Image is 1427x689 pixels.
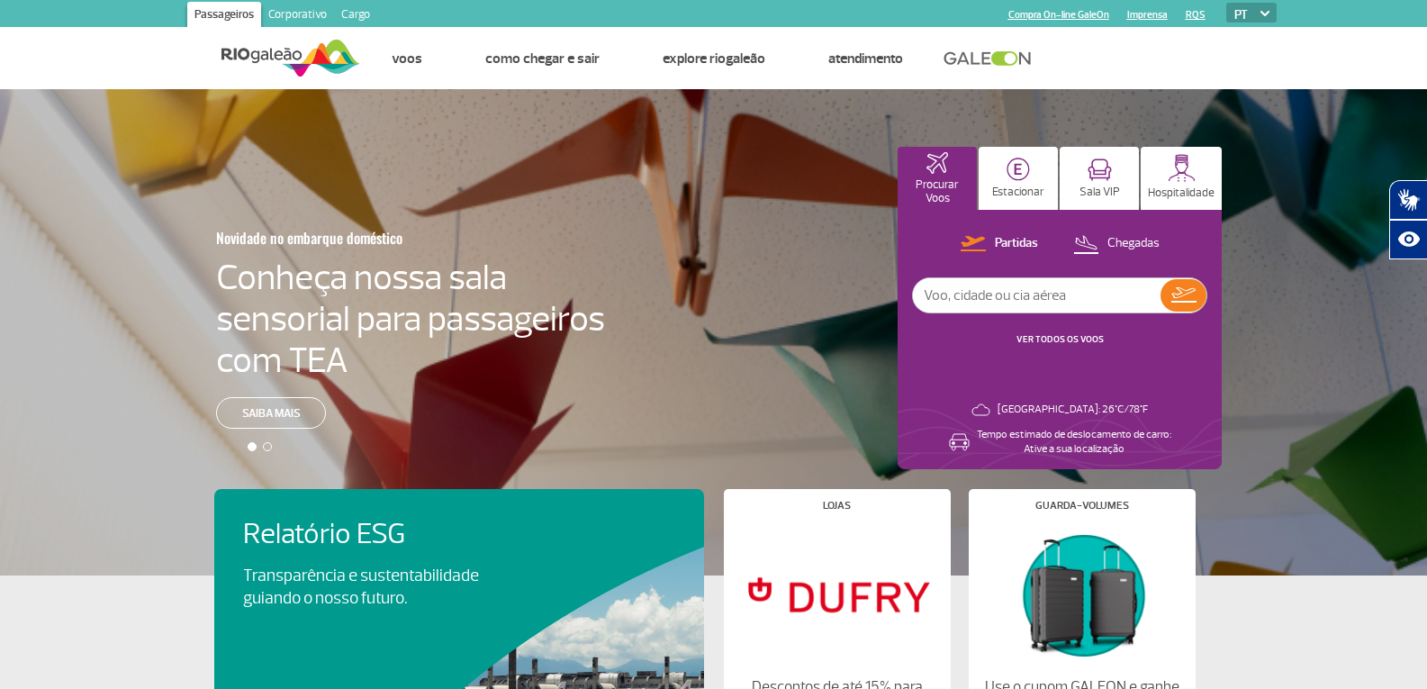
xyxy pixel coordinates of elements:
h4: Lojas [823,501,851,511]
p: Hospitalidade [1148,186,1215,200]
a: Relatório ESGTransparência e sustentabilidade guiando o nosso futuro. [243,518,675,610]
p: Partidas [995,235,1038,252]
a: Voos [392,50,422,68]
a: Como chegar e sair [485,50,600,68]
p: Transparência e sustentabilidade guiando o nosso futuro. [243,565,499,610]
img: airplaneHomeActive.svg [926,152,948,174]
h4: Conheça nossa sala sensorial para passageiros com TEA [216,257,605,381]
img: hospitality.svg [1168,154,1196,182]
a: Saiba mais [216,397,326,429]
button: Abrir tradutor de língua de sinais. [1389,180,1427,220]
a: VER TODOS OS VOOS [1016,333,1104,345]
p: Procurar Voos [907,178,968,205]
button: Abrir recursos assistivos. [1389,220,1427,259]
p: Chegadas [1107,235,1160,252]
a: Imprensa [1127,9,1168,21]
button: Procurar Voos [898,147,977,210]
img: Guarda-volumes [983,525,1179,664]
a: Cargo [334,2,377,31]
h4: Guarda-volumes [1035,501,1129,511]
img: vipRoom.svg [1088,159,1112,181]
h4: Relatório ESG [243,518,529,551]
input: Voo, cidade ou cia aérea [913,278,1161,313]
button: Partidas [955,232,1043,256]
p: [GEOGRAPHIC_DATA]: 26°C/78°F [998,403,1148,417]
button: Sala VIP [1060,147,1139,210]
button: VER TODOS OS VOOS [1011,332,1109,347]
img: carParkingHome.svg [1007,158,1030,181]
a: RQS [1186,9,1206,21]
a: Passageiros [187,2,261,31]
a: Corporativo [261,2,334,31]
a: Atendimento [828,50,903,68]
p: Estacionar [992,186,1044,199]
div: Plugin de acessibilidade da Hand Talk. [1389,180,1427,259]
a: Explore RIOgaleão [663,50,765,68]
a: Compra On-line GaleOn [1008,9,1109,21]
button: Estacionar [979,147,1058,210]
button: Chegadas [1068,232,1165,256]
p: Sala VIP [1079,186,1120,199]
h3: Novidade no embarque doméstico [216,219,517,257]
button: Hospitalidade [1141,147,1222,210]
img: Lojas [738,525,935,664]
p: Tempo estimado de deslocamento de carro: Ative a sua localização [977,428,1171,457]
